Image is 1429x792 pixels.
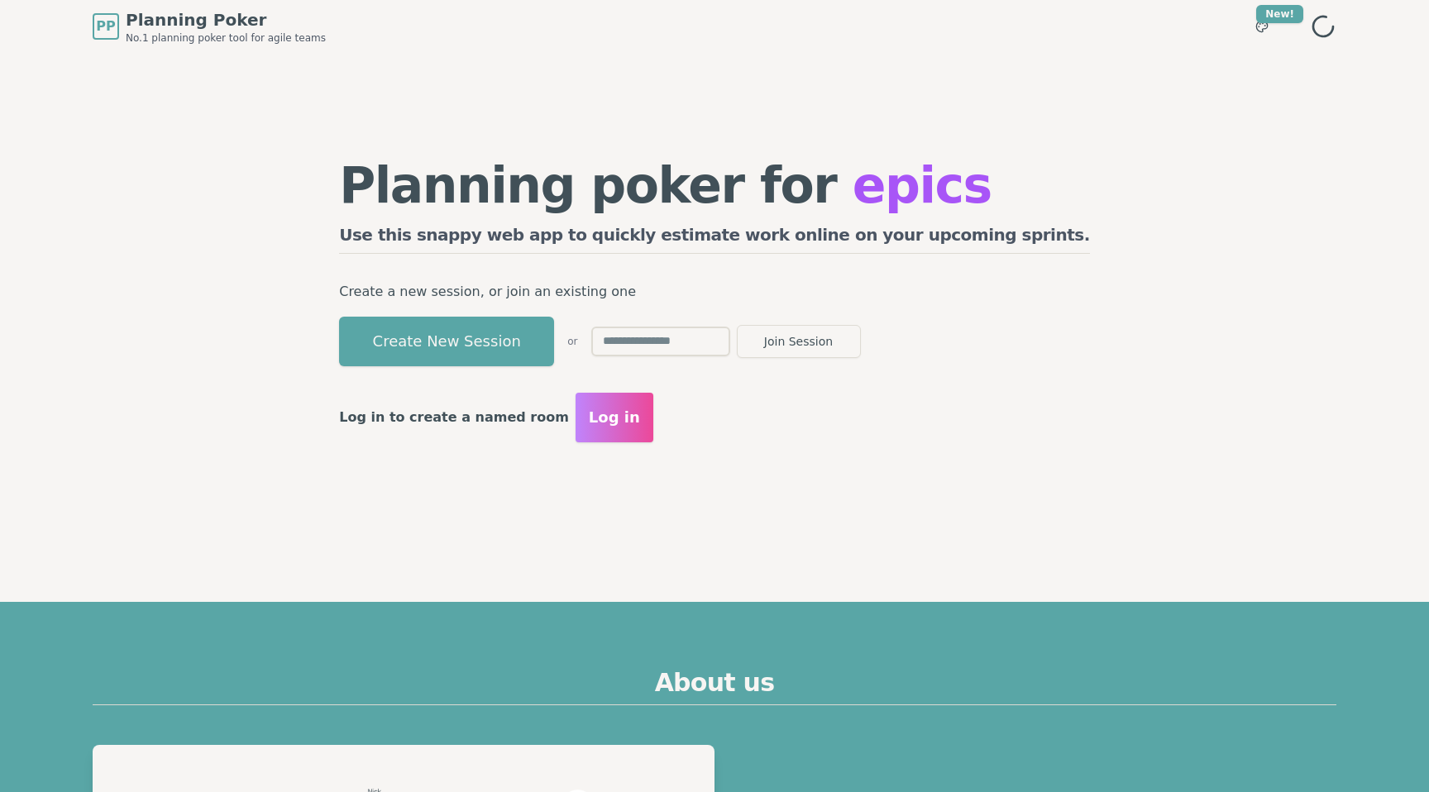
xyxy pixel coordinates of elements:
p: Create a new session, or join an existing one [339,280,1090,303]
span: Planning Poker [126,8,326,31]
span: epics [853,156,992,214]
h2: About us [93,668,1336,705]
span: or [567,335,577,348]
span: PP [96,17,115,36]
button: Log in [576,393,653,442]
button: New! [1247,12,1277,41]
a: PPPlanning PokerNo.1 planning poker tool for agile teams [93,8,326,45]
button: Join Session [737,325,861,358]
button: Create New Session [339,317,554,366]
h1: Planning poker for [339,160,1090,210]
p: Log in to create a named room [339,406,569,429]
span: Log in [589,406,640,429]
div: New! [1256,5,1303,23]
h2: Use this snappy web app to quickly estimate work online on your upcoming sprints. [339,223,1090,254]
span: No.1 planning poker tool for agile teams [126,31,326,45]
